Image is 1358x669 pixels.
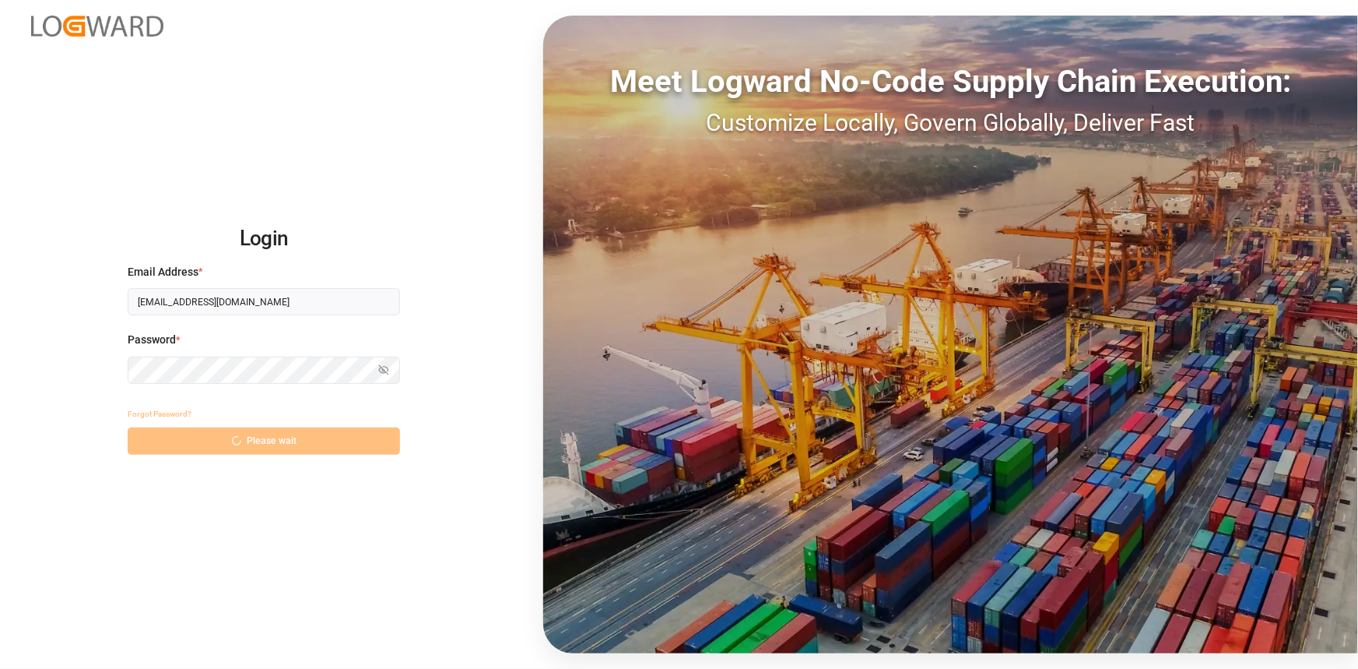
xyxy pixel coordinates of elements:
input: Enter your email [128,288,400,315]
h2: Login [128,214,400,264]
div: Customize Locally, Govern Globally, Deliver Fast [543,105,1358,140]
span: Email Address [128,264,198,280]
span: Password [128,332,176,348]
div: Meet Logward No-Code Supply Chain Execution: [543,58,1358,105]
img: Logward_new_orange.png [31,16,163,37]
